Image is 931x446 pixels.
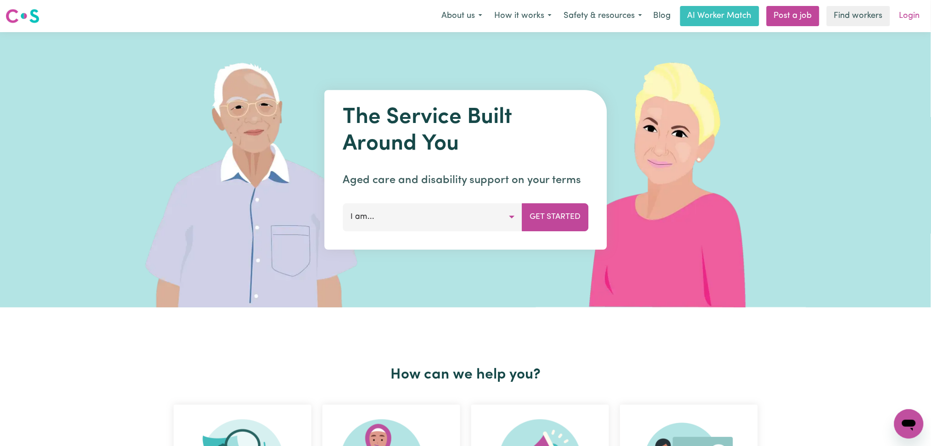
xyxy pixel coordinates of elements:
[168,366,763,384] h2: How can we help you?
[767,6,819,26] a: Post a job
[435,6,488,26] button: About us
[558,6,648,26] button: Safety & resources
[6,6,39,27] a: Careseekers logo
[488,6,558,26] button: How it works
[827,6,890,26] a: Find workers
[522,203,588,231] button: Get Started
[343,203,522,231] button: I am...
[680,6,759,26] a: AI Worker Match
[894,409,924,439] iframe: Button to launch messaging window
[894,6,925,26] a: Login
[6,8,39,24] img: Careseekers logo
[343,172,588,189] p: Aged care and disability support on your terms
[648,6,677,26] a: Blog
[343,105,588,157] h1: The Service Built Around You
